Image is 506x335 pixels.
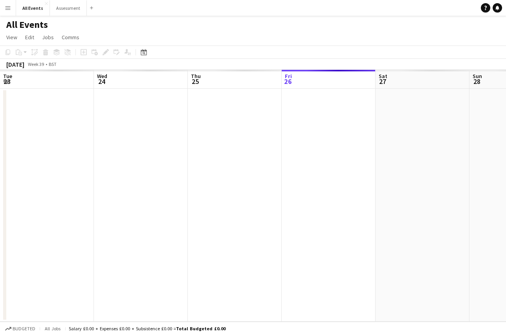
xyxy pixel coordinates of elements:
[43,326,62,331] span: All jobs
[6,34,17,41] span: View
[16,0,50,16] button: All Events
[13,326,35,331] span: Budgeted
[97,73,107,80] span: Wed
[62,34,79,41] span: Comms
[96,77,107,86] span: 24
[3,73,12,80] span: Tue
[471,77,482,86] span: 28
[25,34,34,41] span: Edit
[284,77,292,86] span: 26
[26,61,46,67] span: Week 39
[473,73,482,80] span: Sun
[285,73,292,80] span: Fri
[3,32,20,42] a: View
[50,0,87,16] button: Assessment
[42,34,54,41] span: Jobs
[49,61,57,67] div: BST
[379,73,387,80] span: Sat
[6,19,48,31] h1: All Events
[2,77,12,86] span: 23
[39,32,57,42] a: Jobs
[190,77,201,86] span: 25
[191,73,201,80] span: Thu
[69,326,225,331] div: Salary £0.00 + Expenses £0.00 + Subsistence £0.00 =
[59,32,82,42] a: Comms
[22,32,37,42] a: Edit
[176,326,225,331] span: Total Budgeted £0.00
[4,324,37,333] button: Budgeted
[378,77,387,86] span: 27
[6,60,24,68] div: [DATE]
